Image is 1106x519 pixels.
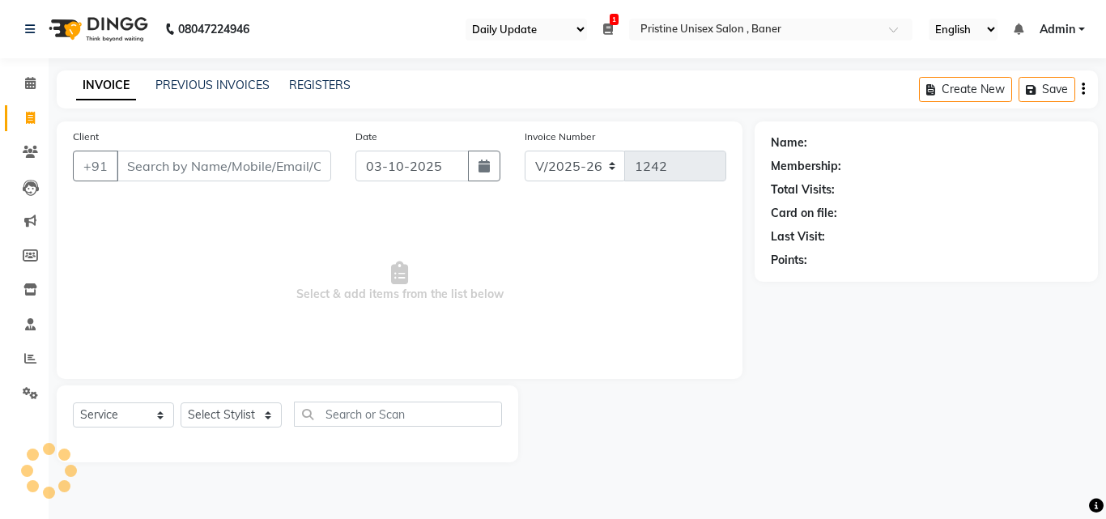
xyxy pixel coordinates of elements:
label: Client [73,130,99,144]
div: Total Visits: [771,181,835,198]
input: Search or Scan [294,402,502,427]
label: Invoice Number [525,130,595,144]
span: Admin [1040,21,1075,38]
a: REGISTERS [289,78,351,92]
div: Points: [771,252,807,269]
button: Create New [919,77,1012,102]
label: Date [355,130,377,144]
div: Last Visit: [771,228,825,245]
a: INVOICE [76,71,136,100]
span: Select & add items from the list below [73,201,726,363]
button: Save [1019,77,1075,102]
button: +91 [73,151,118,181]
a: PREVIOUS INVOICES [155,78,270,92]
b: 08047224946 [178,6,249,52]
div: Membership: [771,158,841,175]
img: logo [41,6,152,52]
div: Name: [771,134,807,151]
div: Card on file: [771,205,837,222]
span: 1 [610,14,619,25]
input: Search by Name/Mobile/Email/Code [117,151,331,181]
